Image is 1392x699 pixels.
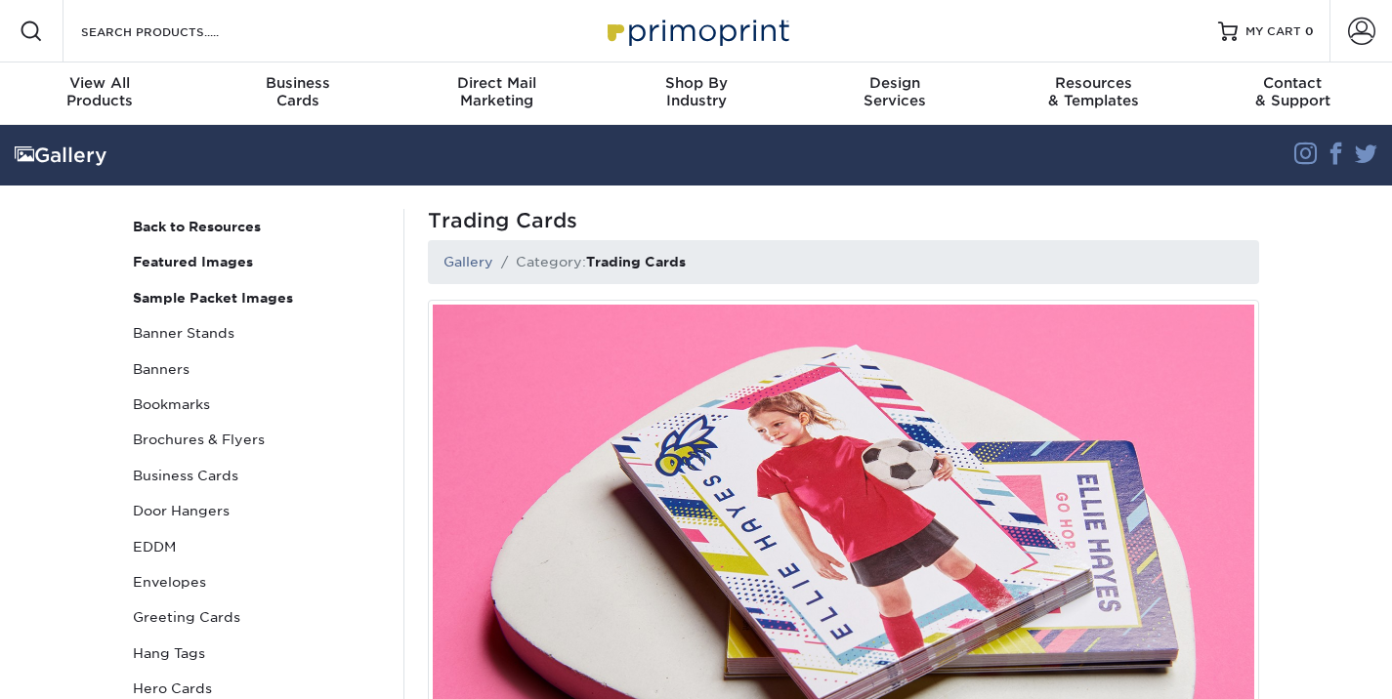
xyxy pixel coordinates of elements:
a: Greeting Cards [125,599,389,635]
span: MY CART [1245,23,1301,40]
div: Services [795,74,994,109]
a: Resources& Templates [994,62,1194,125]
span: Resources [994,74,1194,92]
strong: Trading Cards [586,254,686,269]
a: Envelopes [125,564,389,599]
a: DesignServices [795,62,994,125]
a: Gallery [443,254,493,269]
a: Shop ByIndustry [597,62,796,125]
input: SEARCH PRODUCTS..... [79,20,270,43]
a: Back to Resources [125,209,389,244]
a: Banners [125,351,389,387]
div: Marketing [398,74,597,109]
span: Business [199,74,399,92]
div: & Templates [994,74,1194,109]
div: Industry [597,74,796,109]
span: Direct Mail [398,74,597,92]
div: & Support [1193,74,1392,109]
a: Banner Stands [125,315,389,350]
a: Business Cards [125,458,389,493]
a: Hang Tags [125,636,389,671]
a: Door Hangers [125,493,389,528]
h1: Trading Cards [428,209,1259,232]
a: Sample Packet Images [125,280,389,315]
span: Shop By [597,74,796,92]
a: EDDM [125,529,389,564]
span: 0 [1305,24,1314,38]
a: Direct MailMarketing [398,62,597,125]
a: BusinessCards [199,62,399,125]
strong: Featured Images [133,254,253,269]
strong: Sample Packet Images [133,290,293,306]
img: Primoprint [599,10,794,52]
a: Brochures & Flyers [125,422,389,457]
a: Featured Images [125,244,389,279]
span: Contact [1193,74,1392,92]
a: Bookmarks [125,387,389,422]
a: Contact& Support [1193,62,1392,125]
li: Category: [493,252,686,271]
div: Cards [199,74,399,109]
span: Design [795,74,994,92]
